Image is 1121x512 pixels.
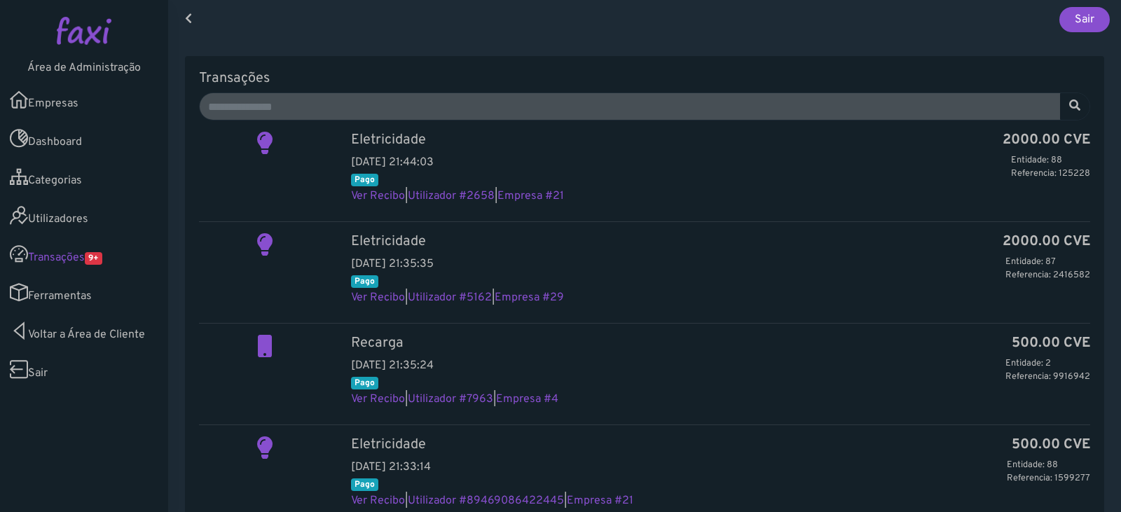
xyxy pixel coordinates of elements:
[1012,436,1090,453] b: 500.00 CVE
[1005,357,1090,371] p: Entidade: 2
[199,70,1090,87] h5: Transações
[351,189,405,203] a: Ver Recibo
[341,335,1101,408] div: [DATE] 21:35:24 | |
[1005,371,1090,384] p: Referencia: 9916942
[351,174,378,186] span: Pago
[408,291,492,305] a: Utilizador #5162
[1007,459,1090,472] p: Entidade: 88
[351,132,1090,148] h5: Eletricidade
[1059,7,1110,32] a: Sair
[497,189,564,203] a: Empresa #21
[567,494,633,508] a: Empresa #21
[1011,154,1090,167] p: Entidade: 88
[351,478,378,491] span: Pago
[1003,233,1090,250] b: 2000.00 CVE
[351,436,1090,453] h5: Eletricidade
[408,494,564,508] a: Utilizador #89469086422445
[408,189,495,203] a: Utilizador #2658
[496,392,558,406] a: Empresa #4
[351,291,405,305] a: Ver Recibo
[85,252,102,265] span: 9+
[351,275,378,288] span: Pago
[341,233,1101,306] div: [DATE] 21:35:35 | |
[351,392,405,406] a: Ver Recibo
[351,377,378,389] span: Pago
[351,494,405,508] a: Ver Recibo
[341,132,1101,205] div: [DATE] 21:44:03 | |
[341,436,1101,509] div: [DATE] 21:33:14 | |
[1005,269,1090,282] p: Referencia: 2416582
[1011,167,1090,181] p: Referencia: 125228
[1012,335,1090,352] b: 500.00 CVE
[1003,132,1090,148] b: 2000.00 CVE
[408,392,493,406] a: Utilizador #7963
[1005,256,1090,269] p: Entidade: 87
[351,233,1090,250] h5: Eletricidade
[351,335,1090,352] h5: Recarga
[1007,472,1090,485] p: Referencia: 1599277
[495,291,564,305] a: Empresa #29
